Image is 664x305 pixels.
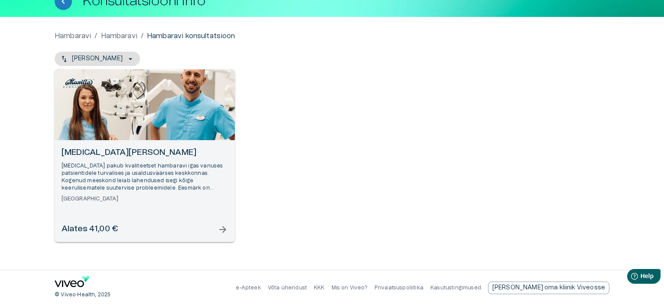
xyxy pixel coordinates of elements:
[492,283,605,292] p: [PERSON_NAME] oma kliinik Viveosse
[62,162,228,192] p: [MEDICAL_DATA] pakub kvaliteetset hambaravi igas vanuses patsientidele turvalises ja usaldusväärs...
[374,285,423,290] a: Privaatsuspoliitika
[55,31,91,41] a: Hambaravi
[268,284,307,292] p: Võta ühendust
[430,285,481,290] a: Kasutustingimused
[488,282,609,294] a: Send email to partnership request to viveo
[55,69,235,242] a: Open selected supplier available booking dates
[218,224,228,235] span: arrow_forward
[72,54,123,63] p: [PERSON_NAME]
[488,282,609,294] div: [PERSON_NAME] oma kliinik Viveosse
[62,195,228,203] h6: [GEOGRAPHIC_DATA]
[332,284,368,292] p: Mis on Viveo?
[141,31,143,41] p: /
[94,31,97,41] p: /
[62,147,228,159] h6: [MEDICAL_DATA][PERSON_NAME]
[55,52,140,66] button: [PERSON_NAME]
[55,276,89,290] a: Navigate to home page
[101,31,137,41] a: Hambaravi
[236,285,260,290] a: e-Apteek
[147,31,235,41] p: Hambaravi konsultatsioon
[61,76,96,90] img: Maxilla Hambakliinik logo
[596,266,664,290] iframe: Help widget launcher
[314,285,325,290] a: KKK
[62,223,118,235] h6: Alates 41,00 €
[55,291,111,298] p: © Viveo Health, 2025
